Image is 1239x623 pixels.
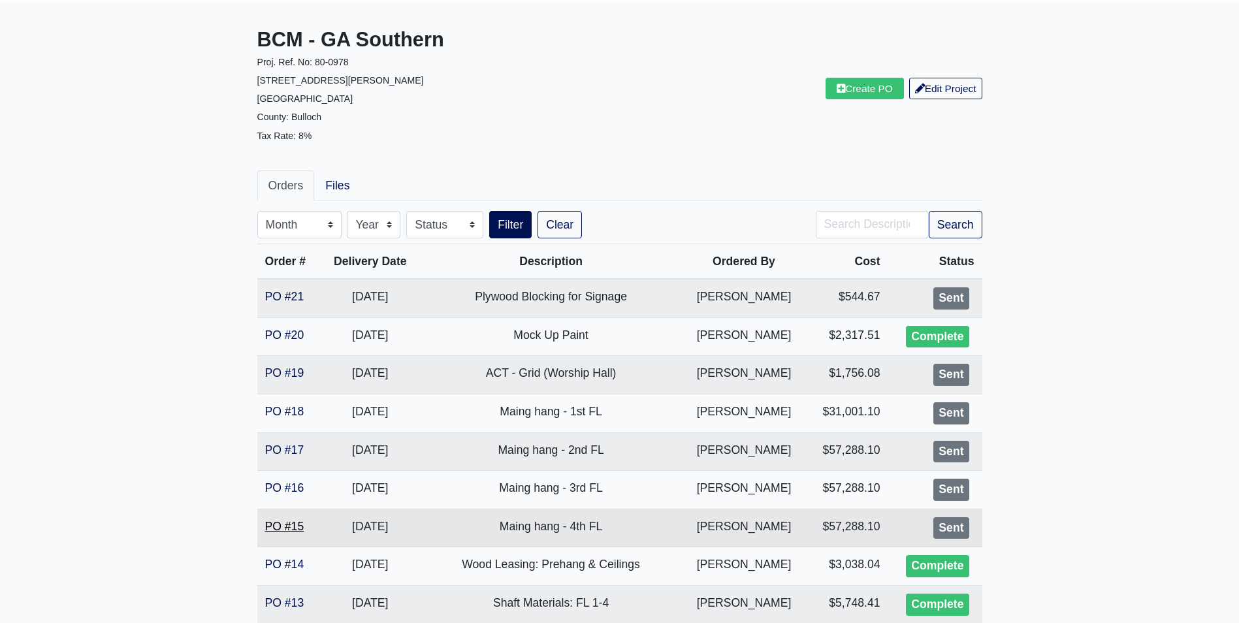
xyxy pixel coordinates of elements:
a: PO #18 [265,405,304,418]
td: [PERSON_NAME] [682,547,805,586]
div: Sent [933,479,969,501]
td: $2,317.51 [806,317,888,356]
td: $544.67 [806,279,888,317]
div: Sent [933,441,969,463]
a: PO #13 [265,596,304,609]
td: Plywood Blocking for Signage [420,279,682,317]
td: Maing hang - 4th FL [420,509,682,547]
td: Wood Leasing: Prehang & Ceilings [420,547,682,586]
a: PO #16 [265,481,304,494]
td: [PERSON_NAME] [682,317,805,356]
a: PO #19 [265,366,304,379]
div: Sent [933,402,969,424]
a: PO #15 [265,520,304,533]
th: Status [888,244,982,280]
div: Complete [906,594,969,616]
a: Clear [538,211,582,238]
div: Sent [933,517,969,539]
td: [DATE] [321,547,420,586]
td: [PERSON_NAME] [682,471,805,509]
a: Orders [257,170,315,200]
td: $31,001.10 [806,394,888,432]
th: Delivery Date [321,244,420,280]
div: Complete [906,555,969,577]
th: Ordered By [682,244,805,280]
button: Search [929,211,982,238]
td: [DATE] [321,394,420,432]
td: ACT - Grid (Worship Hall) [420,356,682,394]
td: [PERSON_NAME] [682,356,805,394]
small: [GEOGRAPHIC_DATA] [257,93,353,104]
td: Maing hang - 3rd FL [420,471,682,509]
td: $57,288.10 [806,432,888,471]
small: Tax Rate: 8% [257,131,312,141]
a: PO #21 [265,290,304,303]
a: PO #14 [265,558,304,571]
div: Sent [933,364,969,386]
td: [PERSON_NAME] [682,509,805,547]
td: $3,038.04 [806,547,888,586]
td: [PERSON_NAME] [682,432,805,471]
th: Order # [257,244,321,280]
a: Edit Project [909,78,982,99]
td: [DATE] [321,509,420,547]
a: PO #20 [265,328,304,342]
a: PO #17 [265,443,304,456]
td: [DATE] [321,279,420,317]
small: County: Bulloch [257,112,322,122]
small: [STREET_ADDRESS][PERSON_NAME] [257,75,424,86]
h3: BCM - GA Southern [257,28,610,52]
td: [DATE] [321,471,420,509]
td: [DATE] [321,356,420,394]
td: $57,288.10 [806,471,888,509]
td: Maing hang - 1st FL [420,394,682,432]
input: Search [816,211,929,238]
a: Create PO [826,78,904,99]
td: [PERSON_NAME] [682,394,805,432]
th: Cost [806,244,888,280]
th: Description [420,244,682,280]
td: [DATE] [321,317,420,356]
small: Proj. Ref. No: 80-0978 [257,57,349,67]
div: Sent [933,287,969,310]
td: [PERSON_NAME] [682,279,805,317]
td: $57,288.10 [806,509,888,547]
td: $1,756.08 [806,356,888,394]
td: Maing hang - 2nd FL [420,432,682,471]
button: Filter [489,211,532,238]
td: Mock Up Paint [420,317,682,356]
a: Files [314,170,361,200]
div: Complete [906,326,969,348]
td: [DATE] [321,432,420,471]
